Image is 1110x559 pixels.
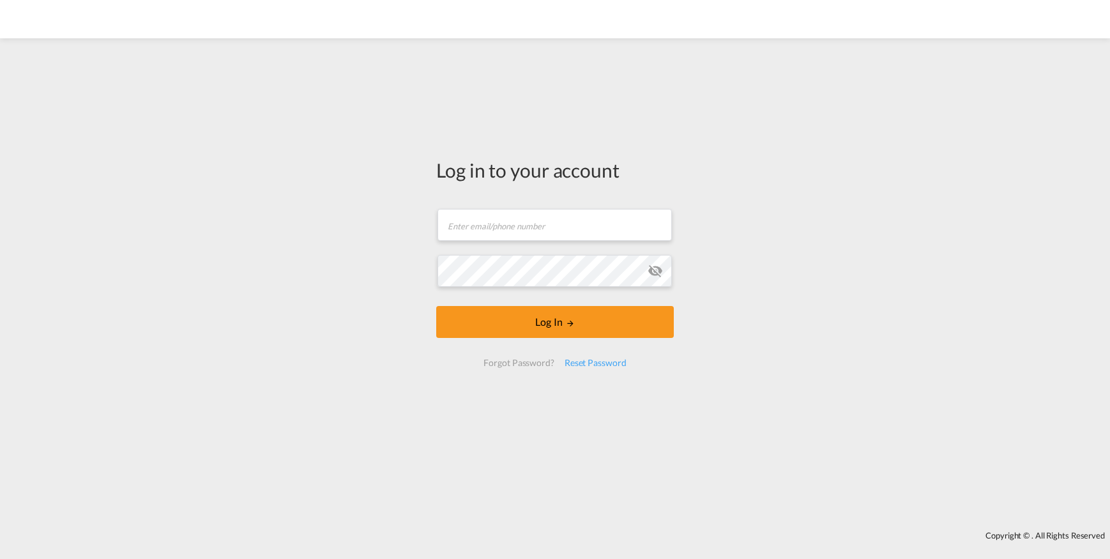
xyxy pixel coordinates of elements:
[478,351,559,374] div: Forgot Password?
[436,157,674,183] div: Log in to your account
[648,263,663,279] md-icon: icon-eye-off
[436,306,674,338] button: LOGIN
[559,351,632,374] div: Reset Password
[437,209,672,241] input: Enter email/phone number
